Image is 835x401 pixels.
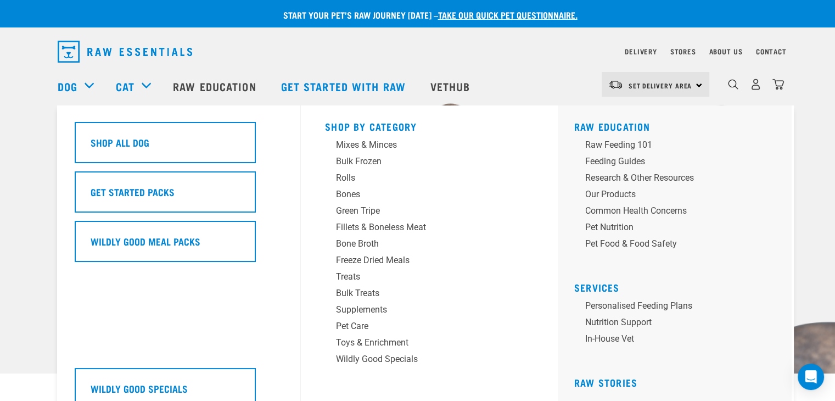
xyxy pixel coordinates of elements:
[585,221,756,234] div: Pet Nutrition
[325,221,534,237] a: Fillets & Boneless Meat
[574,332,783,349] a: In-house vet
[325,320,534,336] a: Pet Care
[336,155,507,168] div: Bulk Frozen
[709,49,742,53] a: About Us
[336,221,507,234] div: Fillets & Boneless Meat
[574,237,783,254] a: Pet Food & Food Safety
[574,171,783,188] a: Research & Other Resources
[585,138,756,152] div: Raw Feeding 101
[585,188,756,201] div: Our Products
[325,336,534,353] a: Toys & Enrichment
[574,380,637,385] a: Raw Stories
[270,64,419,108] a: Get started with Raw
[325,287,534,303] a: Bulk Treats
[750,79,761,90] img: user.png
[438,12,578,17] a: take our quick pet questionnaire.
[574,124,651,129] a: Raw Education
[75,221,283,270] a: Wildly Good Meal Packs
[91,185,175,199] h5: Get Started Packs
[798,364,824,390] div: Open Intercom Messenger
[625,49,657,53] a: Delivery
[58,41,192,63] img: Raw Essentials Logo
[336,171,507,185] div: Rolls
[336,336,507,349] div: Toys & Enrichment
[336,287,507,300] div: Bulk Treats
[75,122,283,171] a: Shop All Dog
[574,138,783,155] a: Raw Feeding 101
[336,138,507,152] div: Mixes & Minces
[91,381,188,396] h5: Wildly Good Specials
[58,78,77,94] a: Dog
[162,64,270,108] a: Raw Education
[75,171,283,221] a: Get Started Packs
[91,135,149,149] h5: Shop All Dog
[756,49,787,53] a: Contact
[772,79,784,90] img: home-icon@2x.png
[629,83,692,87] span: Set Delivery Area
[574,188,783,204] a: Our Products
[608,80,623,90] img: van-moving.png
[116,78,135,94] a: Cat
[574,221,783,237] a: Pet Nutrition
[574,316,783,332] a: Nutrition Support
[325,270,534,287] a: Treats
[91,234,200,248] h5: Wildly Good Meal Packs
[336,188,507,201] div: Bones
[325,171,534,188] a: Rolls
[585,204,756,218] div: Common Health Concerns
[585,237,756,250] div: Pet Food & Food Safety
[574,299,783,316] a: Personalised Feeding Plans
[336,320,507,333] div: Pet Care
[336,204,507,218] div: Green Tripe
[585,155,756,168] div: Feeding Guides
[728,79,738,90] img: home-icon-1@2x.png
[325,254,534,270] a: Freeze Dried Meals
[336,254,507,267] div: Freeze Dried Meals
[325,353,534,369] a: Wildly Good Specials
[574,155,783,171] a: Feeding Guides
[585,171,756,185] div: Research & Other Resources
[325,155,534,171] a: Bulk Frozen
[336,270,507,283] div: Treats
[49,36,787,67] nav: dropdown navigation
[325,138,534,155] a: Mixes & Minces
[574,204,783,221] a: Common Health Concerns
[325,188,534,204] a: Bones
[336,303,507,316] div: Supplements
[325,303,534,320] a: Supplements
[419,64,484,108] a: Vethub
[336,237,507,250] div: Bone Broth
[670,49,696,53] a: Stores
[325,204,534,221] a: Green Tripe
[336,353,507,366] div: Wildly Good Specials
[325,121,534,130] h5: Shop By Category
[325,237,534,254] a: Bone Broth
[574,282,783,291] h5: Services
